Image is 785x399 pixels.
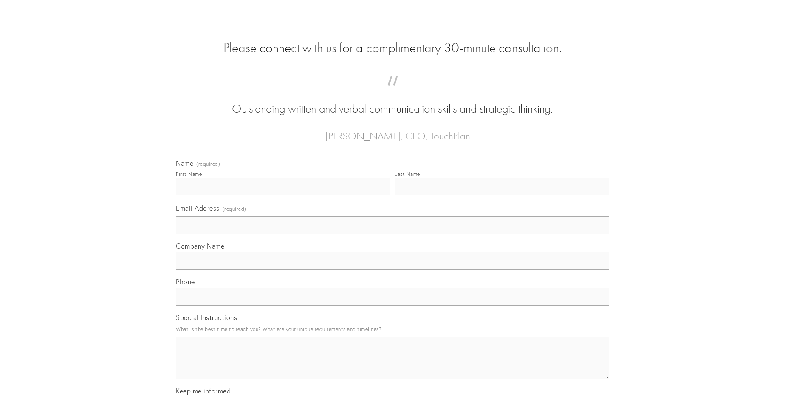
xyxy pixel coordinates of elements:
span: Special Instructions [176,313,237,322]
div: First Name [176,171,202,177]
h2: Please connect with us for a complimentary 30-minute consultation. [176,40,609,56]
span: “ [189,84,596,101]
span: (required) [196,161,220,167]
span: (required) [223,203,246,215]
span: Keep me informed [176,387,231,395]
span: Phone [176,277,195,286]
blockquote: Outstanding written and verbal communication skills and strategic thinking. [189,84,596,117]
div: Last Name [395,171,420,177]
span: Name [176,159,193,167]
span: Email Address [176,204,220,212]
figcaption: — [PERSON_NAME], CEO, TouchPlan [189,117,596,144]
p: What is the best time to reach you? What are your unique requirements and timelines? [176,323,609,335]
span: Company Name [176,242,224,250]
